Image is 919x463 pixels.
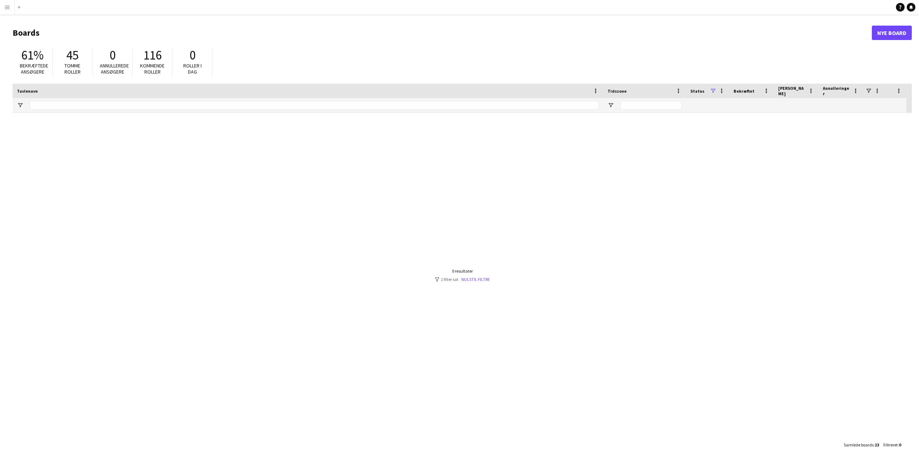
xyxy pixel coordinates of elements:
[608,88,627,94] span: Tidszone
[109,47,116,63] span: 0
[823,85,850,96] span: Annulleringer
[21,47,44,63] span: 61%
[30,101,599,110] input: Tavlenavn Filter Input
[734,88,754,94] span: Bekræftet
[100,62,129,75] span: Annullerede ansøgere
[608,102,614,109] button: Åbn Filtermenu
[872,26,912,40] a: Nye Board
[64,62,81,75] span: Tomme roller
[778,85,806,96] span: [PERSON_NAME]
[883,438,901,452] div: :
[20,62,48,75] span: Bekræftede ansøgere
[140,62,165,75] span: Kommende roller
[435,268,490,274] div: 0 resultater
[690,88,704,94] span: Status
[13,27,872,38] h1: Boards
[461,277,490,282] a: Nulstil filtre
[143,47,162,63] span: 116
[620,101,682,110] input: Tidszone Filter Input
[875,442,879,447] span: 13
[899,442,901,447] span: 0
[883,442,898,447] span: Filtreret
[435,277,490,282] div: 1 filter sat
[17,102,23,109] button: Åbn Filtermenu
[189,47,196,63] span: 0
[17,88,38,94] span: Tavlenavn
[66,47,79,63] span: 45
[183,62,202,75] span: Roller i dag
[844,438,879,452] div: :
[844,442,874,447] span: Samlede boards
